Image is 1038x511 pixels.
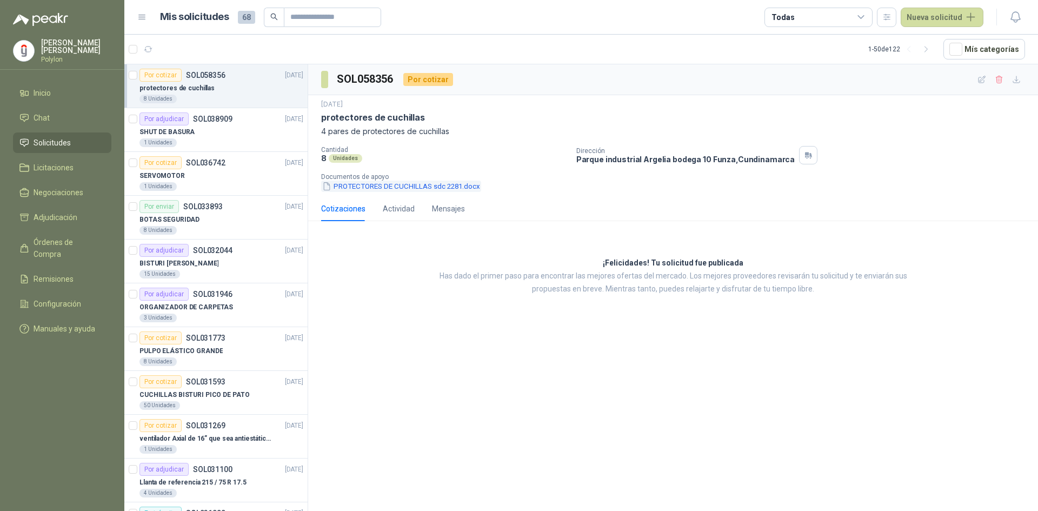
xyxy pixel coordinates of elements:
div: Cotizaciones [321,203,365,215]
div: Por cotizar [403,73,453,86]
p: [DATE] [285,377,303,387]
p: SOL031100 [193,466,232,473]
p: Cantidad [321,146,568,154]
div: Por adjudicar [139,288,189,301]
p: 8 [321,154,327,163]
div: 4 Unidades [139,489,177,497]
span: Inicio [34,87,51,99]
a: Negociaciones [13,182,111,203]
span: Solicitudes [34,137,71,149]
p: [DATE] [285,421,303,431]
h1: Mis solicitudes [160,9,229,25]
div: Por cotizar [139,156,182,169]
p: Has dado el primer paso para encontrar las mejores ofertas del mercado. Los mejores proveedores r... [424,270,922,296]
div: Unidades [329,154,362,163]
div: Actividad [383,203,415,215]
p: SOL036742 [186,159,225,167]
a: Por enviarSOL033893[DATE] BOTAS SEGURIDAD8 Unidades [124,196,308,240]
p: SOL031946 [193,290,232,298]
div: Por adjudicar [139,463,189,476]
span: Chat [34,112,50,124]
p: [PERSON_NAME] [PERSON_NAME] [41,39,111,54]
a: Por cotizarSOL031269[DATE] ventilador Axial de 16” que sea antiestático y/o Anti-explosión, a 220... [124,415,308,459]
p: BOTAS SEGURIDAD [139,215,199,225]
h3: SOL058356 [337,71,395,88]
div: 8 Unidades [139,357,177,366]
p: SOL031773 [186,334,225,342]
div: 1 Unidades [139,445,177,454]
a: Por adjudicarSOL031100[DATE] Llanta de referencia 215 / 75 R 17.54 Unidades [124,459,308,502]
button: PROTECTORES DE CUCHILLAS sdc 2281.docx [321,181,481,192]
p: protectores de cuchillas [321,112,425,123]
p: Documentos de apoyo [321,173,1034,181]
p: SOL031593 [186,378,225,386]
span: Remisiones [34,273,74,285]
div: 1 Unidades [139,138,177,147]
span: Negociaciones [34,187,83,198]
p: SOL058356 [186,71,225,79]
div: 3 Unidades [139,314,177,322]
span: Licitaciones [34,162,74,174]
span: search [270,13,278,21]
a: Por cotizarSOL031773[DATE] PULPO ELÁSTICO GRANDE8 Unidades [124,327,308,371]
a: Inicio [13,83,111,103]
div: 15 Unidades [139,270,180,278]
div: 1 Unidades [139,182,177,191]
img: Logo peakr [13,13,68,26]
a: Órdenes de Compra [13,232,111,264]
a: Por cotizarSOL036742[DATE] SERVOMOTOR1 Unidades [124,152,308,196]
p: Llanta de referencia 215 / 75 R 17.5 [139,477,247,488]
a: Manuales y ayuda [13,318,111,339]
img: Company Logo [14,41,34,61]
p: Polylon [41,56,111,63]
p: [DATE] [285,333,303,343]
p: Dirección [576,147,795,155]
a: Por adjudicarSOL038909[DATE] SHUT DE BASURA1 Unidades [124,108,308,152]
a: Solicitudes [13,132,111,153]
div: 8 Unidades [139,95,177,103]
a: Licitaciones [13,157,111,178]
div: Todas [771,11,794,23]
button: Nueva solicitud [901,8,983,27]
p: ventilador Axial de 16” que sea antiestático y/o Anti-explosión, a 220 Voltios [139,434,274,444]
p: SHUT DE BASURA [139,127,195,137]
p: [DATE] [321,99,343,110]
h3: ¡Felicidades! Tu solicitud fue publicada [603,257,743,270]
p: SOL033893 [183,203,223,210]
span: Manuales y ayuda [34,323,95,335]
p: [DATE] [285,158,303,168]
div: Por cotizar [139,375,182,388]
p: [DATE] [285,245,303,256]
span: Adjudicación [34,211,77,223]
p: 4 pares de protectores de cuchillas [321,125,1025,137]
div: 1 - 50 de 122 [868,41,935,58]
a: Configuración [13,294,111,314]
a: Por cotizarSOL058356[DATE] protectores de cuchillas8 Unidades [124,64,308,108]
a: Adjudicación [13,207,111,228]
a: Remisiones [13,269,111,289]
p: Parque industrial Argelia bodega 10 Funza , Cundinamarca [576,155,795,164]
div: Por cotizar [139,69,182,82]
div: Por adjudicar [139,112,189,125]
p: BISTURI [PERSON_NAME] [139,258,218,269]
p: SOL031269 [186,422,225,429]
p: [DATE] [285,70,303,81]
div: Por adjudicar [139,244,189,257]
p: SOL038909 [193,115,232,123]
p: protectores de cuchillas [139,83,215,94]
p: SERVOMOTOR [139,171,185,181]
p: ORGANIZADOR DE CARPETAS [139,302,233,313]
div: 8 Unidades [139,226,177,235]
div: Por enviar [139,200,179,213]
button: Mís categorías [943,39,1025,59]
span: Órdenes de Compra [34,236,101,260]
p: CUCHILLAS BISTURI PICO DE PATO [139,390,249,400]
p: [DATE] [285,114,303,124]
div: Mensajes [432,203,465,215]
span: Configuración [34,298,81,310]
p: SOL032044 [193,247,232,254]
p: [DATE] [285,464,303,475]
div: Por cotizar [139,331,182,344]
p: [DATE] [285,202,303,212]
a: Por adjudicarSOL032044[DATE] BISTURI [PERSON_NAME]15 Unidades [124,240,308,283]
